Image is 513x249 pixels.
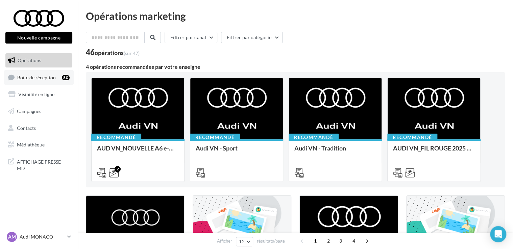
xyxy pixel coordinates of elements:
div: 4 opérations recommandées par votre enseigne [86,64,505,70]
div: Open Intercom Messenger [490,226,506,242]
span: 1 [310,236,321,246]
a: Boîte de réception80 [4,70,74,85]
div: 46 [86,49,140,56]
a: Médiathèque [4,138,74,152]
span: Contacts [17,125,36,131]
span: 12 [239,239,245,244]
span: Médiathèque [17,142,45,147]
p: Audi MONACO [20,233,65,240]
div: 80 [62,75,70,80]
span: AFFICHAGE PRESSE MD [17,157,70,172]
div: Recommandé [387,134,437,141]
div: Opérations marketing [86,11,505,21]
a: Campagnes [4,104,74,118]
a: Visibilité en ligne [4,87,74,102]
a: Opérations [4,53,74,67]
div: AUD VN_NOUVELLE A6 e-tron [97,145,179,158]
span: Visibilité en ligne [18,91,54,97]
button: 12 [236,237,253,246]
div: 2 [115,166,121,172]
div: Recommandé [190,134,240,141]
div: Audi VN - Tradition [294,145,376,158]
span: Opérations [18,57,41,63]
span: 3 [335,236,346,246]
span: Boîte de réception [17,74,56,80]
div: Recommandé [91,134,141,141]
button: Filtrer par catégorie [221,32,283,43]
div: AUDI VN_FIL ROUGE 2025 - A1, Q2, Q3, Q5 et Q4 e-tron [393,145,475,158]
div: Recommandé [289,134,339,141]
span: 2 [323,236,334,246]
a: Contacts [4,121,74,135]
div: Audi VN - Sport [196,145,277,158]
span: Campagnes [17,108,41,114]
a: AM Audi MONACO [5,230,72,243]
button: Filtrer par canal [165,32,217,43]
span: 4 [348,236,359,246]
div: opérations [95,50,140,56]
a: AFFICHAGE PRESSE MD [4,155,74,174]
span: AM [8,233,16,240]
button: Nouvelle campagne [5,32,72,44]
span: résultats/page [257,238,285,244]
span: Afficher [217,238,232,244]
span: (sur 47) [124,50,140,56]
